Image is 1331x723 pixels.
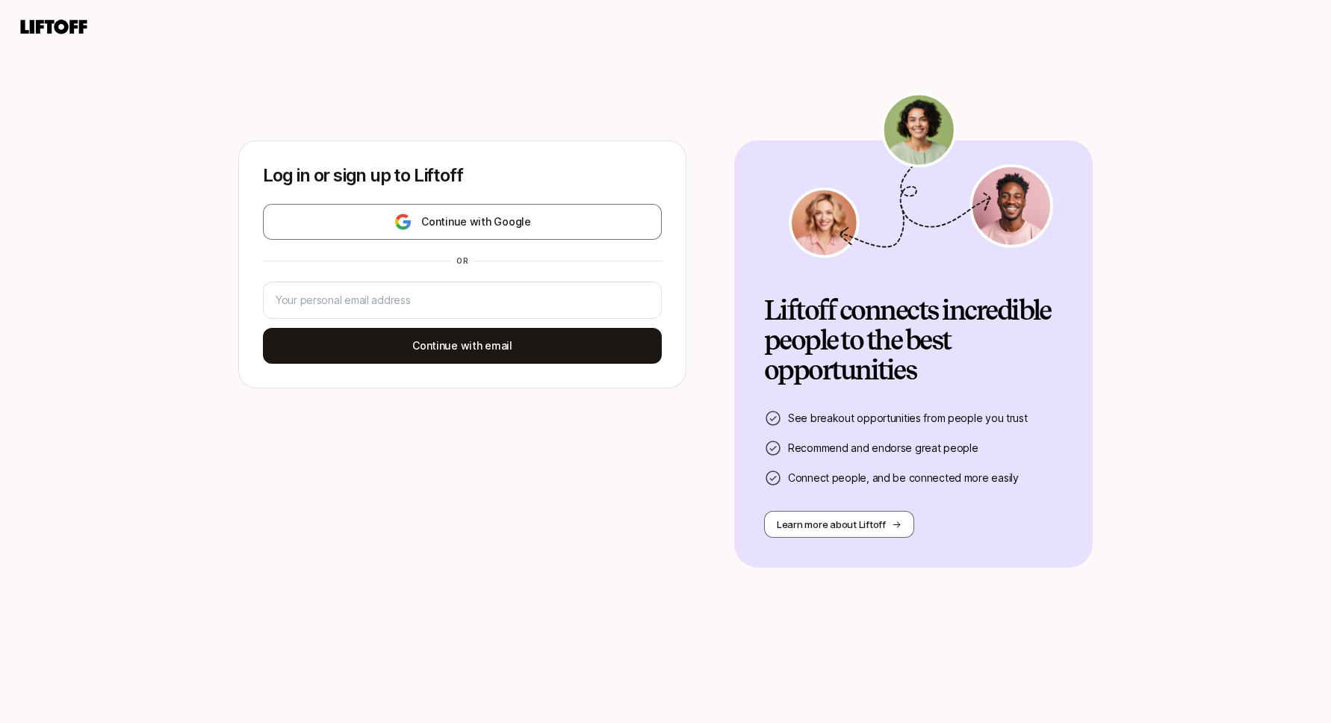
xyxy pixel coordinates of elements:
button: Continue with email [263,328,662,364]
img: signup-banner [786,92,1055,258]
p: Recommend and endorse great people [788,439,978,457]
div: or [450,255,474,267]
p: See breakout opportunities from people you trust [788,409,1028,427]
button: Continue with Google [263,204,662,240]
button: Learn more about Liftoff [764,511,914,538]
p: Connect people, and be connected more easily [788,469,1019,487]
h2: Liftoff connects incredible people to the best opportunities [764,296,1063,385]
input: Your personal email address [276,291,649,309]
img: google-logo [394,213,412,231]
p: Log in or sign up to Liftoff [263,165,662,186]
